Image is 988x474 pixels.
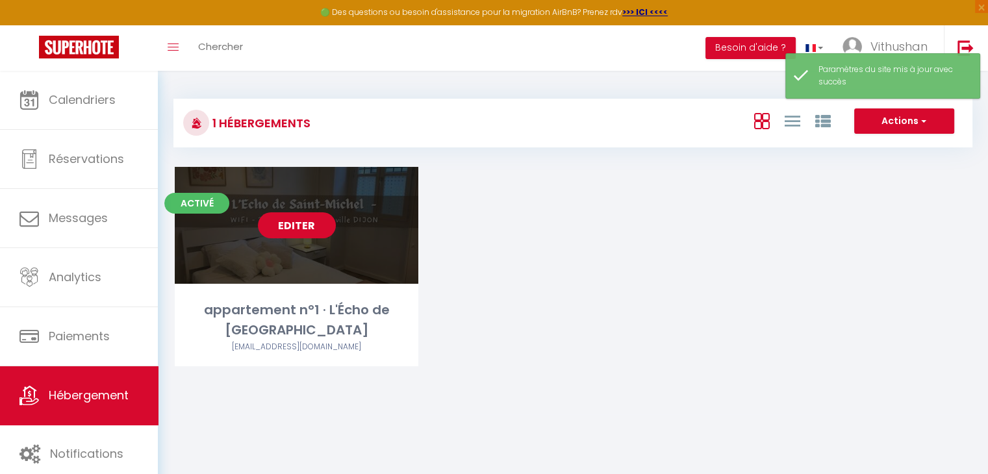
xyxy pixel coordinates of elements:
[49,92,116,108] span: Calendriers
[870,38,928,55] span: Vithushan
[188,25,253,71] a: Chercher
[209,108,310,138] h3: 1 Hébergements
[818,64,967,88] div: Paramètres du site mis à jour avec succès
[49,387,129,403] span: Hébergement
[175,300,418,341] div: appartement n°1 · L'Écho de [GEOGRAPHIC_DATA]
[957,40,974,56] img: logout
[50,445,123,462] span: Notifications
[164,193,229,214] span: Activé
[198,40,243,53] span: Chercher
[842,37,862,56] img: ...
[175,341,418,353] div: Airbnb
[754,110,769,131] a: Vue en Box
[49,151,124,167] span: Réservations
[49,210,108,226] span: Messages
[784,110,800,131] a: Vue en Liste
[854,108,954,134] button: Actions
[49,328,110,344] span: Paiements
[622,6,668,18] a: >>> ICI <<<<
[258,212,336,238] a: Editer
[815,110,830,131] a: Vue par Groupe
[705,37,796,59] button: Besoin d'aide ?
[833,25,944,71] a: ... Vithushan
[39,36,119,58] img: Super Booking
[49,269,101,285] span: Analytics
